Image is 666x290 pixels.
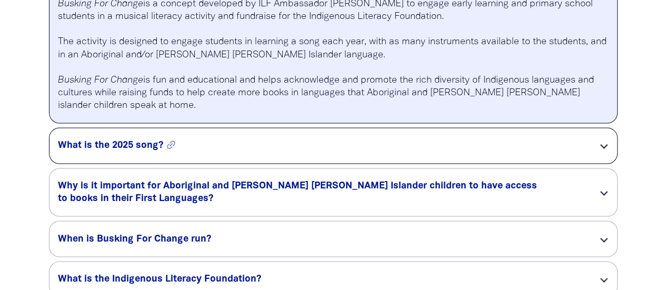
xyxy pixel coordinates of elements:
[58,75,143,84] i: Busking For Change
[163,137,179,153] i: link
[58,179,581,205] h5: Why is it important for Aboriginal and [PERSON_NAME] [PERSON_NAME] Islander children to have acce...
[58,139,581,152] h5: What is the 2025 song?
[165,139,211,151] button: link
[58,233,581,245] h5: When is Busking For Change run?
[58,273,581,285] h5: What is the Indigenous Literacy Foundation?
